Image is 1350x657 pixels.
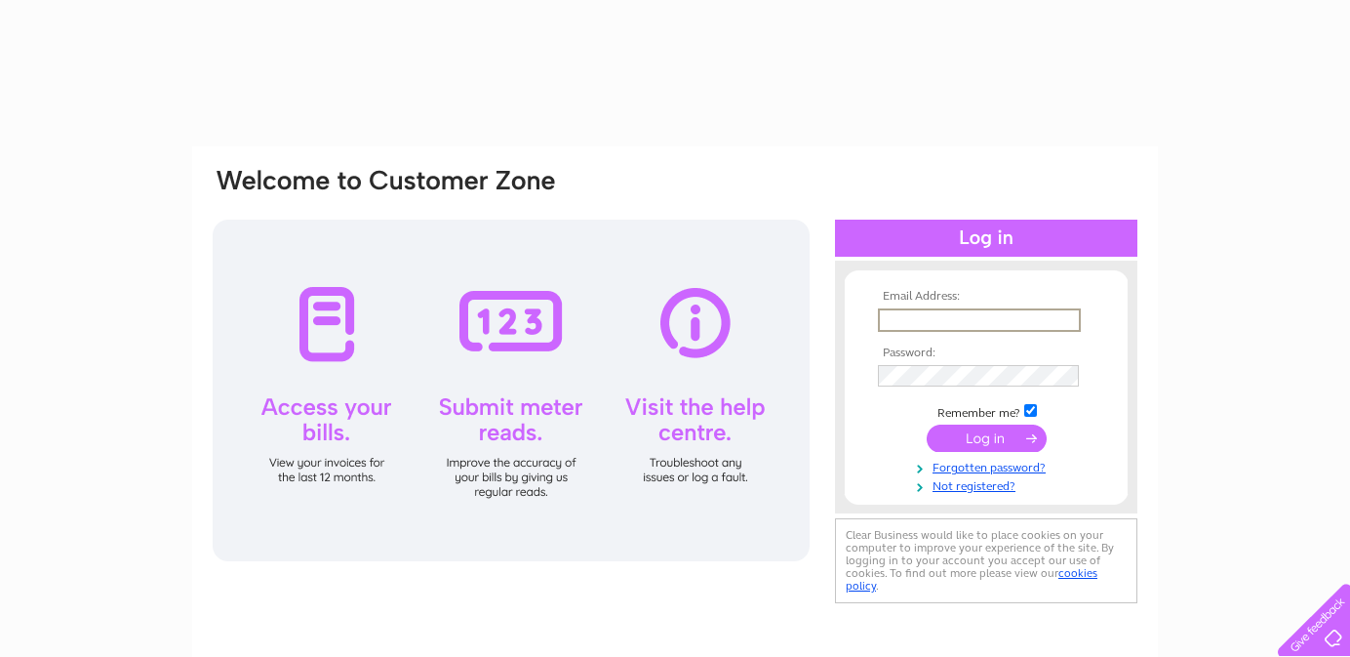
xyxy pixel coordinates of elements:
input: Submit [927,425,1047,452]
th: Email Address: [873,290,1099,304]
a: Forgotten password? [878,457,1099,475]
td: Remember me? [873,401,1099,421]
a: Not registered? [878,475,1099,494]
th: Password: [873,347,1099,360]
div: Clear Business would like to place cookies on your computer to improve your experience of the sit... [835,518,1137,603]
a: cookies policy [846,566,1097,593]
